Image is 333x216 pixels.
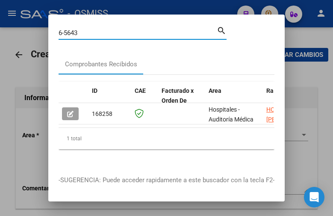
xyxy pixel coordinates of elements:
div: 168258 [92,109,128,119]
span: Hospitales - Auditoría Médica [209,106,253,123]
p: -SUGERENCIA: Puede acceder rapidamente a este buscador con la tecla F2- [59,175,274,185]
datatable-header-cell: CAE [131,82,158,119]
span: ID [92,87,97,94]
datatable-header-cell: Facturado x Orden De [158,82,205,119]
div: Open Intercom Messenger [304,187,324,207]
span: CAE [135,87,146,94]
div: 1 total [59,128,274,149]
span: Razón Social [266,87,302,94]
span: Area [209,87,221,94]
div: Comprobantes Recibidos [65,59,137,69]
datatable-header-cell: ID [88,82,131,119]
span: HOSPITAL [PERSON_NAME] ESTADO PROVINCIAL [266,106,312,142]
datatable-header-cell: Razón Social [263,82,327,119]
mat-icon: search [217,25,227,35]
div: 30655074437 [266,105,324,123]
datatable-header-cell: Area [205,82,263,119]
span: Facturado x Orden De [162,87,194,104]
